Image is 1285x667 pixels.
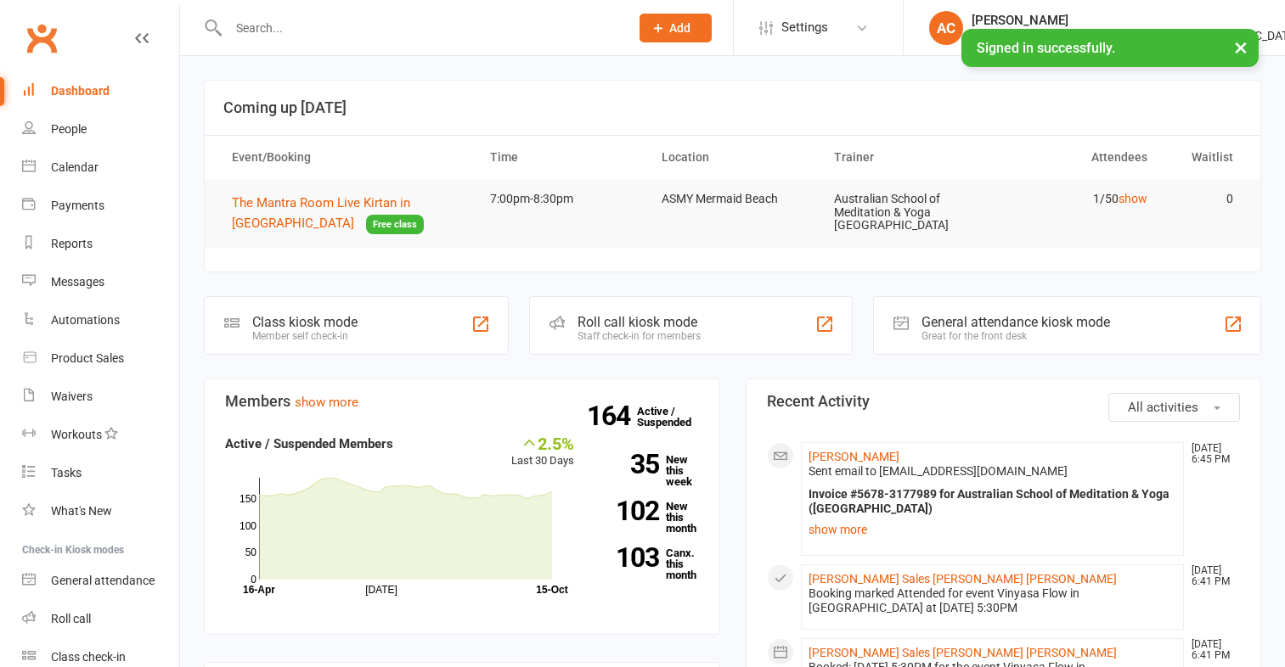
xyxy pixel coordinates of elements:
div: Staff check-in for members [578,330,701,342]
a: What's New [22,492,179,530]
td: ASMY Mermaid Beach [646,179,819,219]
strong: Active / Suspended Members [225,436,393,451]
th: Trainer [819,136,991,179]
th: Location [646,136,819,179]
a: Workouts [22,416,179,454]
a: People [22,110,179,149]
a: 102New this month [600,501,699,534]
a: show more [295,395,358,410]
a: show [1119,192,1147,205]
time: [DATE] 6:41 PM [1183,639,1239,661]
th: Time [475,136,647,179]
div: Last 30 Days [511,434,574,470]
button: All activities [1108,393,1240,422]
strong: 102 [600,498,659,524]
a: show more [809,518,1177,541]
h3: Recent Activity [767,393,1241,410]
strong: 103 [600,545,659,570]
a: Payments [22,187,179,225]
time: [DATE] 6:45 PM [1183,443,1239,465]
a: 103Canx. this month [600,547,699,580]
div: Dashboard [51,84,110,98]
span: Free class [366,215,424,234]
button: × [1226,29,1256,65]
a: [PERSON_NAME] Sales [PERSON_NAME] [PERSON_NAME] [809,646,1117,659]
span: Signed in successfully. [977,40,1115,56]
div: Class check-in [51,650,126,664]
div: Product Sales [51,351,124,365]
td: Australian School of Meditation & Yoga [GEOGRAPHIC_DATA] [819,179,991,245]
div: Great for the front desk [921,330,1110,342]
a: Messages [22,263,179,301]
span: Sent email to [EMAIL_ADDRESS][DOMAIN_NAME] [809,464,1068,478]
a: Waivers [22,378,179,416]
a: Automations [22,301,179,339]
div: General attendance [51,574,155,587]
time: [DATE] 6:41 PM [1183,565,1239,587]
a: Calendar [22,149,179,187]
button: Add [640,14,712,42]
a: Dashboard [22,72,179,110]
a: [PERSON_NAME] [809,450,899,463]
div: Messages [51,275,104,289]
div: People [51,122,87,136]
div: Roll call [51,612,91,625]
h3: Members [225,393,699,410]
th: Attendees [990,136,1163,179]
div: Calendar [51,160,99,174]
strong: 164 [587,403,637,429]
div: AC [929,11,963,45]
a: General attendance kiosk mode [22,562,179,600]
div: 2.5% [511,434,574,452]
span: The Mantra Room Live Kirtan in [GEOGRAPHIC_DATA] [232,195,410,231]
strong: 35 [600,451,659,477]
div: Booking marked Attended for event Vinyasa Flow in [GEOGRAPHIC_DATA] at [DATE] 5:30PM [809,586,1177,615]
span: Settings [781,8,828,47]
th: Event/Booking [217,136,475,179]
span: All activities [1128,400,1198,415]
div: General attendance kiosk mode [921,314,1110,330]
div: Tasks [51,466,82,479]
td: 0 [1163,179,1248,219]
td: 1/50 [990,179,1163,219]
a: Roll call [22,600,179,638]
a: [PERSON_NAME] Sales [PERSON_NAME] [PERSON_NAME] [809,572,1117,586]
div: Automations [51,313,120,327]
th: Waitlist [1163,136,1248,179]
a: 164Active / Suspended [637,393,712,440]
div: Waivers [51,390,93,403]
div: Roll call kiosk mode [578,314,701,330]
a: Reports [22,225,179,263]
div: Reports [51,237,93,250]
button: The Mantra Room Live Kirtan in [GEOGRAPHIC_DATA]Free class [232,193,459,234]
a: Clubworx [20,17,63,59]
input: Search... [223,16,617,40]
td: 7:00pm-8:30pm [475,179,647,219]
div: Member self check-in [252,330,358,342]
h3: Coming up [DATE] [223,99,1242,116]
a: Product Sales [22,339,179,378]
div: Class kiosk mode [252,314,358,330]
a: 35New this week [600,454,699,487]
div: What's New [51,504,112,518]
div: Workouts [51,428,102,441]
a: Tasks [22,454,179,492]
span: Add [669,21,690,35]
div: Payments [51,199,104,212]
div: Invoice #5678-3177989 for Australian School of Meditation & Yoga ([GEOGRAPHIC_DATA]) [809,487,1177,516]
